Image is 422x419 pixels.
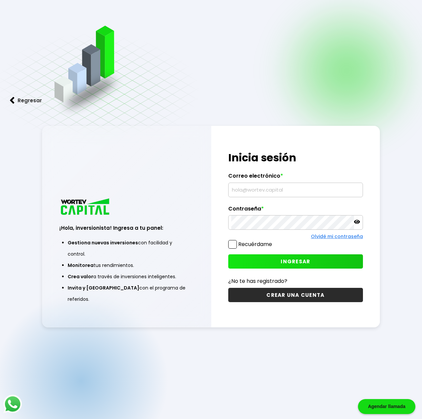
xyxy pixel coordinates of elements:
label: Contraseña [228,206,363,215]
input: hola@wortev.capital [231,183,360,197]
li: con facilidad y control. [68,237,186,260]
a: Olvidé mi contraseña [311,233,363,240]
span: Monitorea [68,262,94,269]
span: Gestiona nuevas inversiones [68,239,138,246]
span: INGRESAR [281,258,310,265]
h1: Inicia sesión [228,150,363,166]
img: logo_wortev_capital [59,198,112,217]
h3: ¡Hola, inversionista! Ingresa a tu panel: [59,224,194,232]
label: Recuérdame [238,240,272,248]
li: con el programa de referidos. [68,282,186,305]
span: Invita y [GEOGRAPHIC_DATA] [68,285,139,291]
button: CREAR UNA CUENTA [228,288,363,302]
span: Crea valor [68,273,93,280]
img: flecha izquierda [10,97,15,104]
button: INGRESAR [228,254,363,269]
img: logos_whatsapp-icon.242b2217.svg [3,395,22,413]
p: ¿No te has registrado? [228,277,363,285]
a: ¿No te has registrado?CREAR UNA CUENTA [228,277,363,302]
li: a través de inversiones inteligentes. [68,271,186,282]
li: tus rendimientos. [68,260,186,271]
div: Agendar llamada [358,399,415,414]
label: Correo electrónico [228,173,363,183]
